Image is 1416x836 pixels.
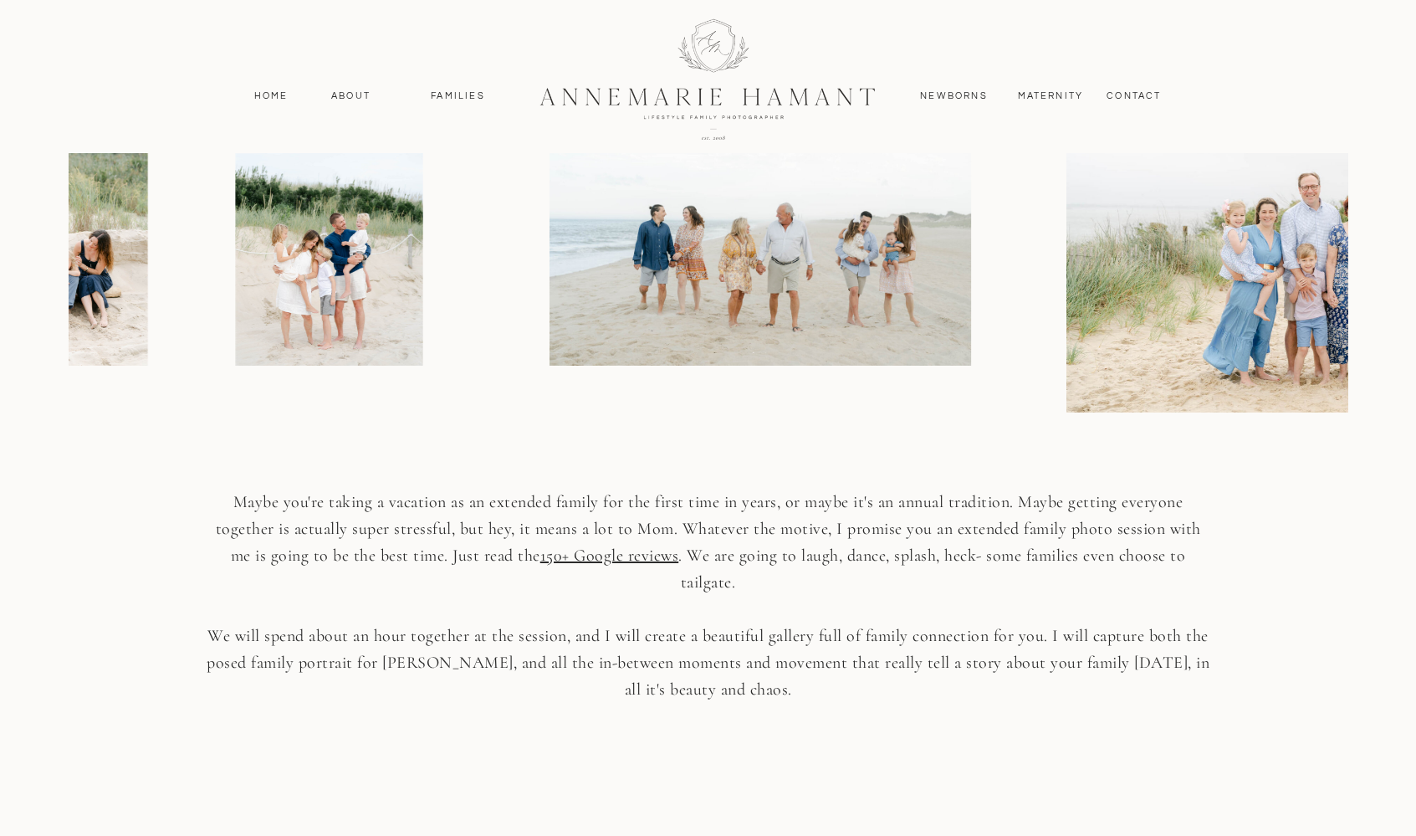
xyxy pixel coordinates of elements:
a: 150+ Google reviews [540,546,679,566]
a: MAternity [1018,89,1082,104]
a: Families [421,89,496,104]
a: Newborns [914,89,994,104]
p: Maybe you're taking a vacation as an extended family for the first time in years, or maybe it's a... [203,489,1213,797]
a: Home [247,89,296,104]
a: contact [1098,89,1171,104]
a: About [327,89,376,104]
